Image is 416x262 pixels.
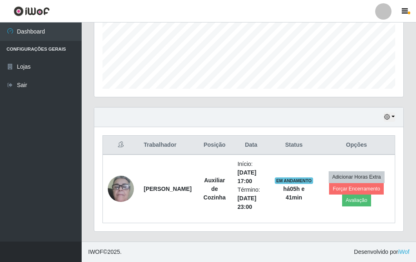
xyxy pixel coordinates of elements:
[318,136,395,155] th: Opções
[342,195,371,206] button: Avaliação
[238,160,265,186] li: Início:
[108,162,134,216] img: 1705182808004.jpeg
[196,136,232,155] th: Posição
[139,136,196,155] th: Trabalhador
[283,186,305,201] strong: há 05 h e 41 min
[269,136,318,155] th: Status
[329,183,384,195] button: Forçar Encerramento
[398,249,409,255] a: iWof
[88,249,103,255] span: IWOF
[13,6,50,16] img: CoreUI Logo
[275,177,314,184] span: EM ANDAMENTO
[203,177,225,201] strong: Auxiliar de Cozinha
[233,136,270,155] th: Data
[354,248,409,256] span: Desenvolvido por
[88,248,122,256] span: © 2025 .
[238,169,256,184] time: [DATE] 17:00
[144,186,191,192] strong: [PERSON_NAME]
[238,195,256,210] time: [DATE] 23:00
[238,186,265,211] li: Término:
[329,171,385,183] button: Adicionar Horas Extra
